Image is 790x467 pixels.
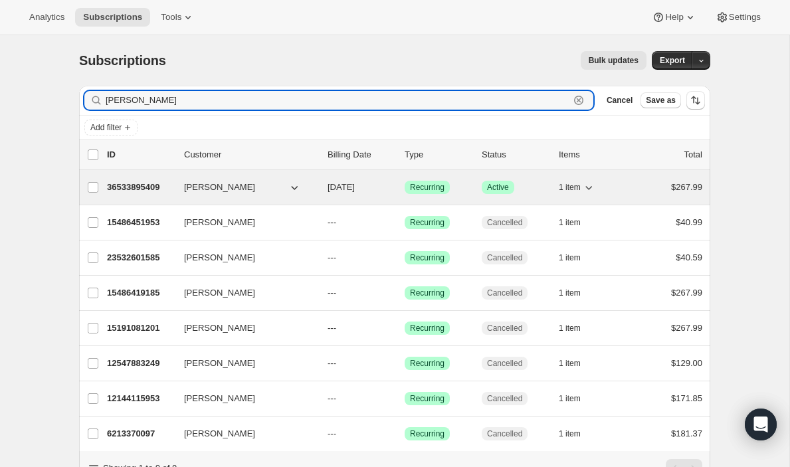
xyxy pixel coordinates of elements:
span: Tools [161,12,181,23]
button: Cancel [601,92,638,108]
span: Active [487,182,509,193]
span: 1 item [559,217,581,228]
span: Analytics [29,12,64,23]
span: $181.37 [671,428,702,438]
span: Recurring [410,217,444,228]
span: [PERSON_NAME] [184,322,255,335]
p: 15486419185 [107,286,173,300]
button: Export [652,51,693,70]
button: Save as [641,92,681,108]
span: [PERSON_NAME] [184,392,255,405]
div: Open Intercom Messenger [745,409,777,440]
p: 12547883249 [107,357,173,370]
button: Sort the results [686,91,705,110]
span: $171.85 [671,393,702,403]
span: $129.00 [671,358,702,368]
p: Total [684,148,702,161]
p: ID [107,148,173,161]
span: [PERSON_NAME] [184,251,255,264]
span: Help [665,12,683,23]
span: --- [328,217,336,227]
span: Add filter [90,122,122,133]
span: Recurring [410,288,444,298]
span: Subscriptions [83,12,142,23]
input: Filter subscribers [106,91,569,110]
button: 1 item [559,284,595,302]
button: [PERSON_NAME] [176,177,309,198]
p: Billing Date [328,148,394,161]
div: 15486451953[PERSON_NAME]---SuccessRecurringCancelled1 item$40.99 [107,213,702,232]
span: 1 item [559,428,581,439]
button: 1 item [559,213,595,232]
div: Type [405,148,471,161]
button: Analytics [21,8,72,27]
span: Recurring [410,252,444,263]
span: --- [328,358,336,368]
span: Recurring [410,393,444,404]
span: $40.59 [676,252,702,262]
span: Cancel [607,95,633,106]
span: Cancelled [487,428,522,439]
button: Help [644,8,704,27]
span: Recurring [410,182,444,193]
button: Settings [708,8,769,27]
p: 23532601585 [107,251,173,264]
button: 1 item [559,354,595,373]
button: Bulk updates [581,51,646,70]
span: Cancelled [487,358,522,369]
button: 1 item [559,319,595,337]
span: Settings [729,12,761,23]
span: Recurring [410,323,444,333]
p: Customer [184,148,317,161]
span: 1 item [559,358,581,369]
span: [PERSON_NAME] [184,357,255,370]
button: [PERSON_NAME] [176,423,309,444]
span: 1 item [559,182,581,193]
span: --- [328,252,336,262]
span: [PERSON_NAME] [184,286,255,300]
span: --- [328,393,336,403]
span: --- [328,288,336,298]
span: [DATE] [328,182,355,192]
span: $40.99 [676,217,702,227]
span: Recurring [410,358,444,369]
div: Items [559,148,625,161]
span: [PERSON_NAME] [184,216,255,229]
div: 12547883249[PERSON_NAME]---SuccessRecurringCancelled1 item$129.00 [107,354,702,373]
span: Cancelled [487,252,522,263]
button: 1 item [559,178,595,197]
span: $267.99 [671,288,702,298]
span: 1 item [559,393,581,404]
button: [PERSON_NAME] [176,353,309,374]
button: [PERSON_NAME] [176,212,309,233]
button: [PERSON_NAME] [176,388,309,409]
div: IDCustomerBilling DateTypeStatusItemsTotal [107,148,702,161]
span: 1 item [559,323,581,333]
span: 1 item [559,288,581,298]
div: 15486419185[PERSON_NAME]---SuccessRecurringCancelled1 item$267.99 [107,284,702,302]
p: 36533895409 [107,181,173,194]
span: [PERSON_NAME] [184,181,255,194]
span: Cancelled [487,288,522,298]
button: [PERSON_NAME] [176,318,309,339]
span: 1 item [559,252,581,263]
span: $267.99 [671,182,702,192]
span: Subscriptions [79,53,166,68]
span: Recurring [410,428,444,439]
button: Tools [153,8,203,27]
div: 15191081201[PERSON_NAME]---SuccessRecurringCancelled1 item$267.99 [107,319,702,337]
p: 15191081201 [107,322,173,335]
div: 36533895409[PERSON_NAME][DATE]SuccessRecurringSuccessActive1 item$267.99 [107,178,702,197]
button: 1 item [559,424,595,443]
button: 1 item [559,248,595,267]
span: Cancelled [487,217,522,228]
p: Status [482,148,548,161]
button: Subscriptions [75,8,150,27]
div: 12144115953[PERSON_NAME]---SuccessRecurringCancelled1 item$171.85 [107,389,702,408]
span: Cancelled [487,323,522,333]
span: Save as [646,95,676,106]
span: Cancelled [487,393,522,404]
button: [PERSON_NAME] [176,282,309,304]
p: 15486451953 [107,216,173,229]
div: 6213370097[PERSON_NAME]---SuccessRecurringCancelled1 item$181.37 [107,424,702,443]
